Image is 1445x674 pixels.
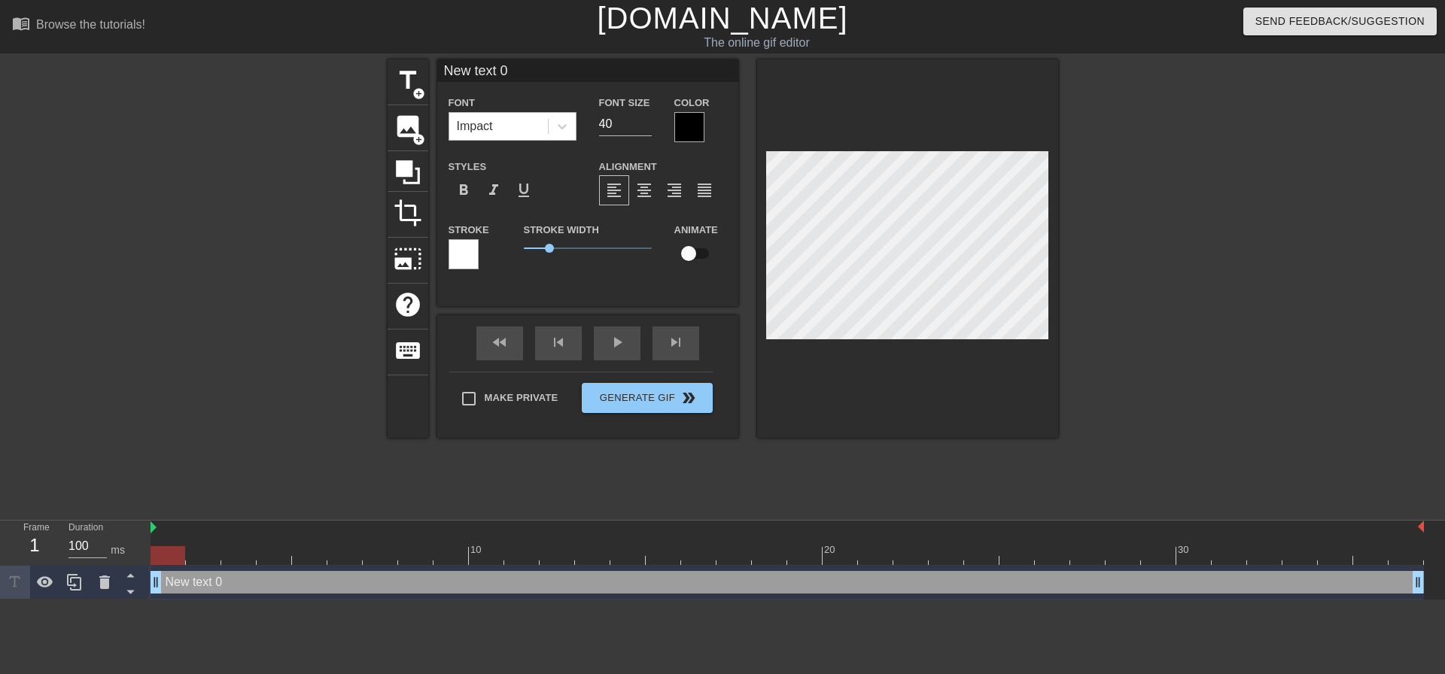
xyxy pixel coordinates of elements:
[605,181,623,199] span: format_align_left
[680,389,698,407] span: double_arrow
[449,223,489,238] label: Stroke
[1178,542,1191,557] div: 30
[599,159,657,175] label: Alignment
[394,199,422,227] span: crop
[582,383,712,413] button: Generate Gif
[665,181,683,199] span: format_align_right
[412,133,425,146] span: add_circle
[588,389,706,407] span: Generate Gif
[695,181,713,199] span: format_align_justify
[12,521,57,564] div: Frame
[457,117,493,135] div: Impact
[635,181,653,199] span: format_align_center
[485,390,558,405] span: Make Private
[36,18,145,31] div: Browse the tutorials!
[824,542,838,557] div: 20
[394,336,422,365] span: keyboard
[23,532,46,559] div: 1
[449,96,475,111] label: Font
[1410,575,1425,590] span: drag_handle
[608,333,626,351] span: play_arrow
[1243,8,1437,35] button: Send Feedback/Suggestion
[524,223,599,238] label: Stroke Width
[111,542,125,558] div: ms
[394,290,422,319] span: help
[489,34,1024,52] div: The online gif editor
[1255,12,1425,31] span: Send Feedback/Suggestion
[12,14,30,32] span: menu_book
[148,575,163,590] span: drag_handle
[12,14,145,38] a: Browse the tutorials!
[470,542,484,557] div: 10
[549,333,567,351] span: skip_previous
[449,159,487,175] label: Styles
[485,181,503,199] span: format_italic
[394,244,422,273] span: photo_size_select_large
[1418,521,1424,533] img: bound-end.png
[597,2,847,35] a: [DOMAIN_NAME]
[412,87,425,100] span: add_circle
[68,524,103,533] label: Duration
[599,96,650,111] label: Font Size
[515,181,533,199] span: format_underline
[394,66,422,95] span: title
[394,112,422,141] span: image
[674,223,718,238] label: Animate
[674,96,710,111] label: Color
[491,333,509,351] span: fast_rewind
[667,333,685,351] span: skip_next
[455,181,473,199] span: format_bold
